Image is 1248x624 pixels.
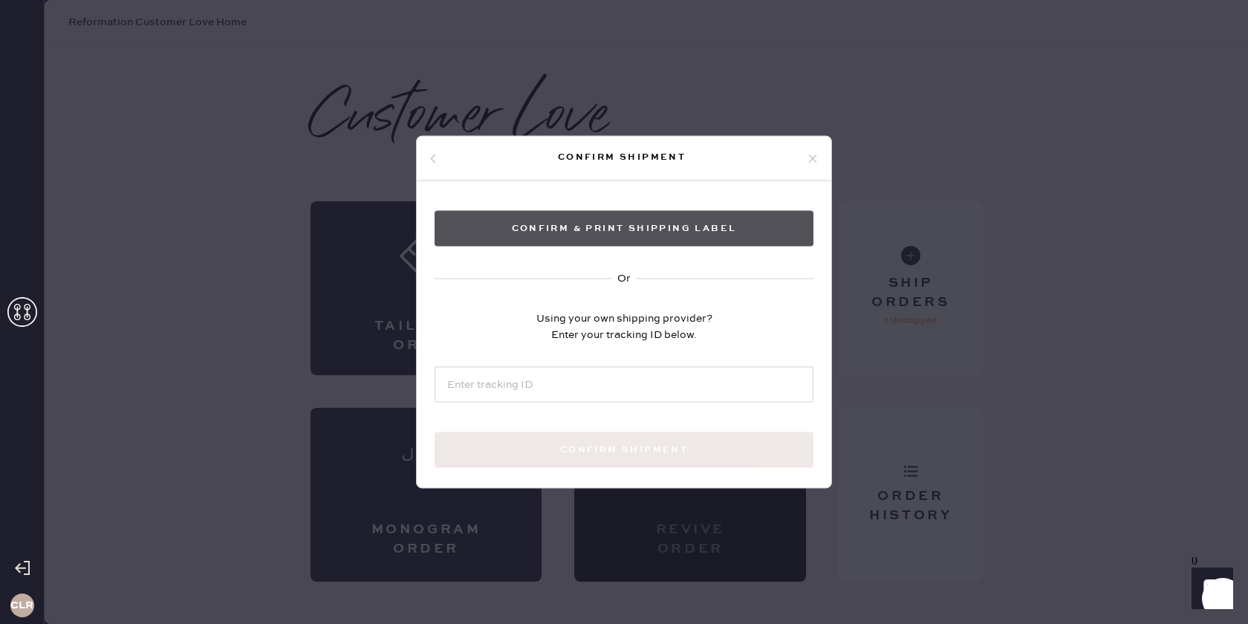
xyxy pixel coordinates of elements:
[536,311,712,343] div: Using your own shipping provider? Enter your tracking ID below.
[435,432,813,468] button: Confirm shipment
[438,148,806,166] div: Confirm shipment
[435,211,813,247] button: Confirm & Print shipping label
[617,270,631,287] div: Or
[435,367,813,403] input: Enter tracking ID
[10,600,33,611] h3: CLR
[1177,557,1241,621] iframe: Front Chat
